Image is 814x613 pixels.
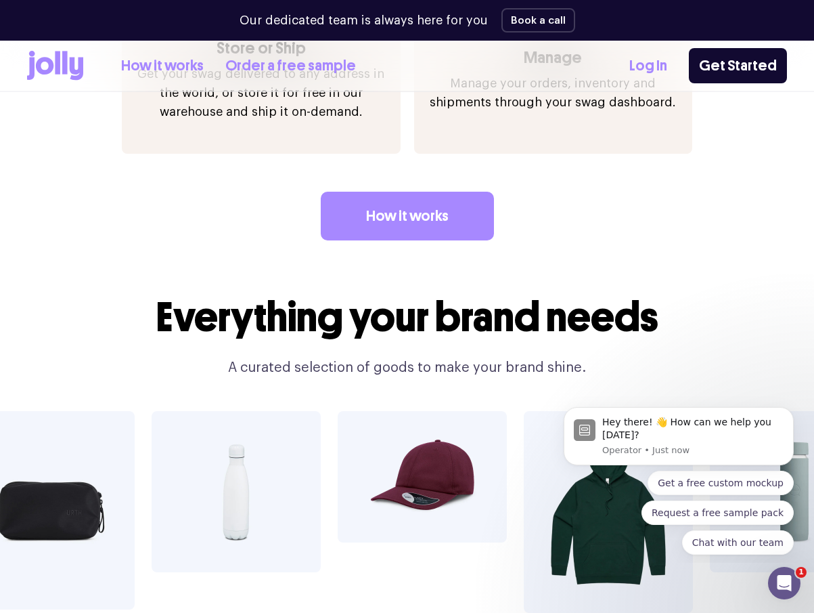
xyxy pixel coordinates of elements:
[135,64,386,121] p: Get your swag delivered to any address in the world, or store it for free in our warehouse and sh...
[121,55,204,77] a: How it works
[796,567,807,578] span: 1
[768,567,800,599] iframe: Intercom live chat
[501,8,575,33] button: Book a call
[240,12,488,30] p: Our dedicated team is always here for you
[148,295,667,341] h2: Everything your brand needs
[629,55,667,77] a: Log In
[148,357,667,379] p: A curated selection of goods to make your brand shine.
[543,395,814,563] iframe: Intercom notifications message
[321,192,494,240] a: How it works
[689,48,787,83] a: Get Started
[428,74,679,112] p: Manage your orders, inventory and shipments through your swag dashboard.
[225,55,356,77] a: Order a free sample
